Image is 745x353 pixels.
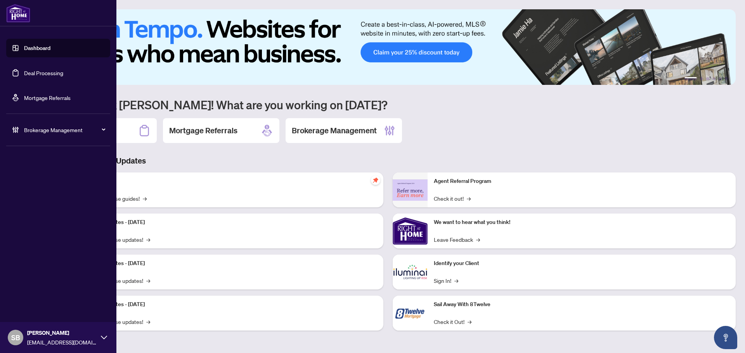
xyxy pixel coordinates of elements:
span: → [454,276,458,285]
span: Brokerage Management [24,126,105,134]
span: → [143,194,147,203]
button: Open asap [714,326,737,349]
span: → [146,317,150,326]
a: Leave Feedback→ [434,235,480,244]
h1: Welcome back [PERSON_NAME]! What are you working on [DATE]? [40,97,736,112]
img: logo [6,4,30,22]
span: → [468,317,471,326]
span: SB [11,332,20,343]
a: Dashboard [24,45,50,52]
img: Identify your Client [393,255,428,289]
p: Identify your Client [434,259,729,268]
span: → [146,235,150,244]
span: → [467,194,471,203]
button: 4 [712,77,716,80]
a: Check it out!→ [434,194,471,203]
a: Check it Out!→ [434,317,471,326]
h3: Brokerage & Industry Updates [40,155,736,166]
button: 6 [725,77,728,80]
a: Deal Processing [24,69,63,76]
a: Mortgage Referrals [24,94,71,101]
p: Platform Updates - [DATE] [81,259,377,268]
span: [EMAIL_ADDRESS][DOMAIN_NAME] [27,338,97,346]
p: Agent Referral Program [434,177,729,186]
p: We want to hear what you think! [434,218,729,227]
button: 1 [684,77,697,80]
h2: Brokerage Management [292,125,377,136]
span: → [146,276,150,285]
button: 5 [719,77,722,80]
a: Sign In!→ [434,276,458,285]
h2: Mortgage Referrals [169,125,237,136]
span: pushpin [371,176,380,185]
p: Platform Updates - [DATE] [81,218,377,227]
p: Sail Away With 8Twelve [434,300,729,309]
img: We want to hear what you think! [393,214,428,248]
p: Self-Help [81,177,377,186]
p: Platform Updates - [DATE] [81,300,377,309]
button: 3 [706,77,709,80]
span: → [476,235,480,244]
span: [PERSON_NAME] [27,329,97,337]
button: 2 [700,77,703,80]
img: Slide 0 [40,9,736,85]
img: Agent Referral Program [393,179,428,201]
img: Sail Away With 8Twelve [393,296,428,331]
